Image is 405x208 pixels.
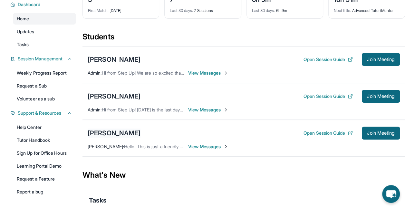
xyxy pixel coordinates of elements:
div: What's New [82,161,405,189]
span: Dashboard [18,1,41,8]
div: 6h 9m [252,4,318,13]
span: Tasks [89,196,107,205]
button: Session Management [15,56,72,62]
span: Join Meeting [367,131,395,135]
span: Last 30 days : [170,8,193,13]
a: Learning Portal Demo [13,160,76,172]
a: Request a Feature [13,173,76,185]
a: Home [13,13,76,25]
span: Join Meeting [367,94,395,98]
span: Hello! This is just a friendly reminder that we have a session scheduled for [DATE]. [124,144,292,149]
span: View Messages [188,107,228,113]
span: Join Meeting [367,57,395,61]
div: [PERSON_NAME] [88,92,140,101]
span: First Match : [88,8,109,13]
a: Report a bug [13,186,76,198]
span: Next title : [334,8,351,13]
span: Last 30 days : [252,8,275,13]
div: Advanced Tutor/Mentor [334,4,400,13]
a: Weekly Progress Report [13,67,76,79]
a: Request a Sub [13,80,76,92]
button: Open Session Guide [304,56,353,63]
img: Chevron-Right [223,144,228,149]
button: Join Meeting [362,90,400,103]
a: Updates [13,26,76,37]
button: Join Meeting [362,127,400,140]
span: Admin : [88,107,101,112]
span: View Messages [188,70,228,76]
span: Updates [17,28,34,35]
button: Open Session Guide [304,93,353,99]
img: Chevron-Right [223,70,228,76]
button: Support & Resources [15,110,72,116]
span: View Messages [188,143,228,150]
a: Help Center [13,121,76,133]
span: Tasks [17,41,29,48]
button: chat-button [382,185,400,203]
div: [PERSON_NAME] [88,55,140,64]
button: Dashboard [15,1,72,8]
span: Support & Resources [18,110,61,116]
a: Sign Up for Office Hours [13,147,76,159]
div: [PERSON_NAME] [88,129,140,138]
a: Tasks [13,39,76,50]
span: Admin : [88,70,101,76]
div: [DATE] [88,4,154,13]
span: [PERSON_NAME] : [88,144,124,149]
img: Chevron-Right [223,107,228,112]
a: Tutor Handbook [13,134,76,146]
div: 7 Sessions [170,4,236,13]
div: Students [82,32,405,46]
a: Volunteer as a sub [13,93,76,105]
button: Join Meeting [362,53,400,66]
span: Home [17,16,29,22]
span: Session Management [18,56,63,62]
button: Open Session Guide [304,130,353,136]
